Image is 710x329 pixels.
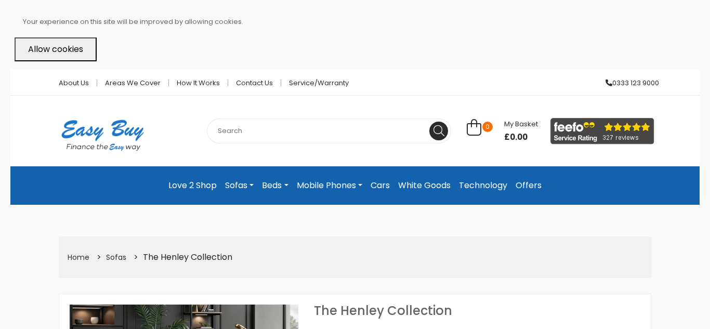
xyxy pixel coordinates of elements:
[51,80,97,86] a: About Us
[15,37,97,61] button: Allow cookies
[130,249,233,266] li: The Henley Collection
[511,175,546,196] a: Offers
[482,122,493,132] span: 0
[51,106,154,164] img: Easy Buy
[394,175,455,196] a: White Goods
[169,80,228,86] a: How it works
[164,175,221,196] a: Love 2 Shop
[207,119,451,143] input: Search
[221,175,258,196] a: Sofas
[455,175,511,196] a: Technology
[293,175,366,196] a: Mobile Phones
[281,80,349,86] a: Service/Warranty
[314,305,640,317] h1: The Henley Collection
[467,125,538,137] a: 0 My Basket £0.00
[106,252,126,262] a: Sofas
[68,252,89,262] a: Home
[23,15,695,29] p: Your experience on this site will be improved by allowing cookies.
[550,118,654,144] img: feefo_logo
[228,80,281,86] a: Contact Us
[504,131,538,143] span: £0.00
[258,175,292,196] a: Beds
[97,80,169,86] a: Areas we cover
[598,80,659,86] a: 0333 123 9000
[504,119,538,129] span: My Basket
